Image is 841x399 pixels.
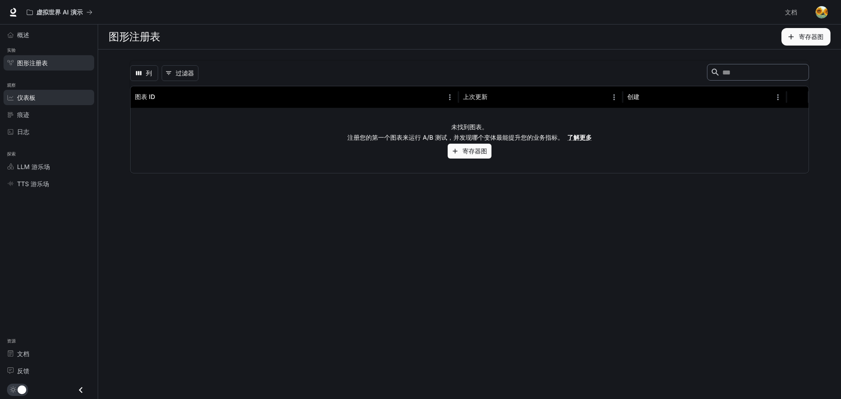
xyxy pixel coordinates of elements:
button: 寄存器图 [781,28,830,46]
a: TTS 游乐场 [4,176,94,191]
a: 文档 [4,346,94,361]
font: 创建 [627,93,640,100]
font: 探索 [7,151,16,157]
font: 图形注册表 [109,30,160,43]
font: 图表 ID [135,93,155,100]
a: 了解更多 [567,134,592,141]
font: LLM 游乐场 [17,163,50,170]
font: TTS 游乐场 [17,180,49,187]
a: 仪表板 [4,90,94,105]
button: 寄存器图 [448,144,491,158]
font: 虚拟世界 AI 演示 [36,8,83,16]
font: 未找到图表。 [451,123,488,131]
a: 痕迹 [4,107,94,122]
font: 仪表板 [17,94,35,101]
font: 反馈 [17,367,29,374]
button: 菜单 [771,91,784,104]
button: 所有工作区 [23,4,96,21]
button: 菜单 [443,91,456,104]
font: 列 [146,69,152,77]
a: LLM 游乐场 [4,159,94,174]
font: 痕迹 [17,111,29,118]
font: 概述 [17,31,29,39]
a: 反馈 [4,363,94,378]
font: 寄存器图 [463,147,487,155]
font: 日志 [17,128,29,135]
font: 资源 [7,338,16,344]
button: 种类 [488,91,502,104]
font: 观察 [7,82,16,88]
a: 概述 [4,27,94,42]
button: 选择列 [130,65,158,81]
button: 显示筛选器 [162,65,198,81]
font: 过滤器 [176,69,194,77]
img: 用户头像 [816,6,828,18]
button: 种类 [156,91,169,104]
span: 暗模式切换 [18,385,26,394]
a: 文档 [781,4,809,21]
font: 注册您的第一个图表来运行 A/B 测试，并发现哪个变体最能提升您的业务指标。 [347,134,564,141]
font: 实验 [7,47,16,53]
a: 图形注册表 [4,55,94,71]
button: 关闭抽屉 [71,381,91,399]
font: 文档 [785,8,797,16]
div: 搜索 [707,64,809,82]
button: 用户头像 [813,4,830,21]
font: 文档 [17,350,29,357]
button: 菜单 [608,91,621,104]
font: 上次更新 [463,93,488,100]
a: 日志 [4,124,94,139]
button: 种类 [640,91,654,104]
font: 图形注册表 [17,59,48,67]
font: 寄存器图 [799,33,823,40]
